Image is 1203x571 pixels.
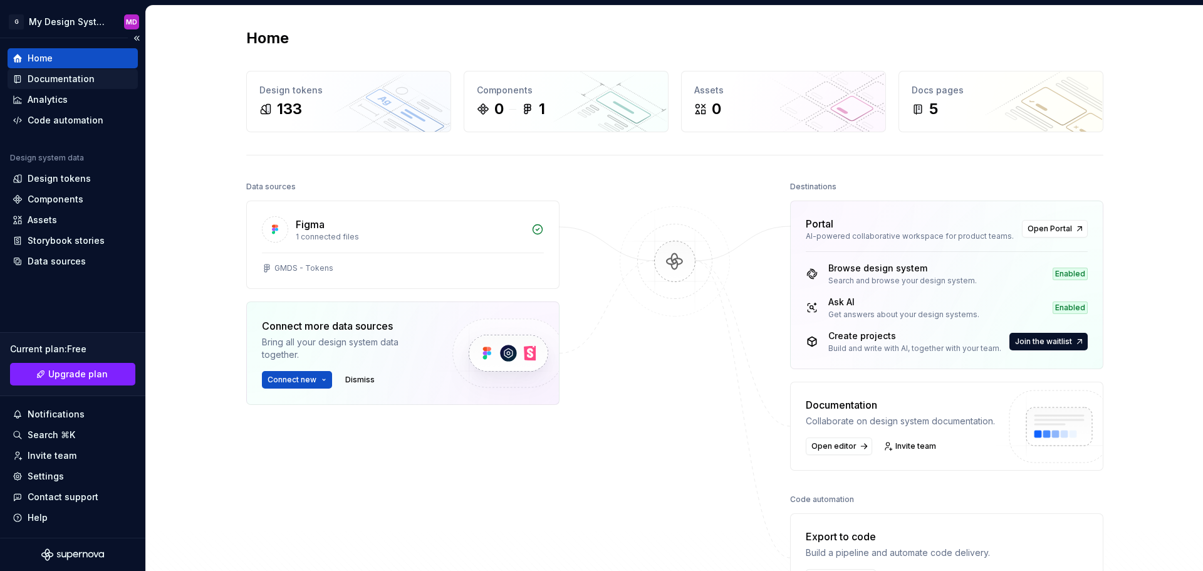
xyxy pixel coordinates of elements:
[828,330,1001,342] div: Create projects
[1015,337,1072,347] span: Join the waitlist
[28,114,103,127] div: Code automation
[806,231,1014,241] div: AI-powered collaborative workspace for product teams.
[29,16,109,28] div: My Design System
[28,511,48,524] div: Help
[8,90,138,110] a: Analytics
[8,466,138,486] a: Settings
[262,318,431,333] div: Connect more data sources
[694,84,873,97] div: Assets
[28,93,68,106] div: Analytics
[3,8,143,35] button: GMy Design SystemMD
[28,52,53,65] div: Home
[828,343,1001,354] div: Build and write with AI, together with your team.
[10,363,135,385] button: Upgrade plan
[1053,301,1088,314] div: Enabled
[48,368,108,380] span: Upgrade plan
[1053,268,1088,280] div: Enabled
[345,375,375,385] span: Dismiss
[8,508,138,528] button: Help
[477,84,655,97] div: Components
[10,153,84,163] div: Design system data
[895,441,936,451] span: Invite team
[8,69,138,89] a: Documentation
[811,441,857,451] span: Open editor
[128,29,145,47] button: Collapse sidebar
[296,232,524,242] div: 1 connected files
[8,110,138,130] a: Code automation
[806,415,995,427] div: Collaborate on design system documentation.
[28,73,95,85] div: Documentation
[929,99,938,119] div: 5
[28,408,85,421] div: Notifications
[9,14,24,29] div: G
[246,71,451,132] a: Design tokens133
[828,296,979,308] div: Ask AI
[806,529,990,544] div: Export to code
[1022,220,1088,238] a: Open Portal
[262,336,431,361] div: Bring all your design system data together.
[494,99,504,119] div: 0
[246,178,296,196] div: Data sources
[246,28,289,48] h2: Home
[898,71,1103,132] a: Docs pages5
[8,404,138,424] button: Notifications
[539,99,545,119] div: 1
[681,71,886,132] a: Assets0
[41,548,104,561] svg: Supernova Logo
[8,169,138,189] a: Design tokens
[8,231,138,251] a: Storybook stories
[296,217,325,232] div: Figma
[1028,224,1072,234] span: Open Portal
[8,487,138,507] button: Contact support
[28,491,98,503] div: Contact support
[28,172,91,185] div: Design tokens
[8,446,138,466] a: Invite team
[8,48,138,68] a: Home
[28,214,57,226] div: Assets
[790,178,836,196] div: Destinations
[8,251,138,271] a: Data sources
[8,189,138,209] a: Components
[28,449,76,462] div: Invite team
[246,201,560,289] a: Figma1 connected filesGMDS - Tokens
[806,437,872,455] a: Open editor
[8,210,138,230] a: Assets
[806,216,833,231] div: Portal
[262,371,332,389] button: Connect new
[277,99,302,119] div: 133
[912,84,1090,97] div: Docs pages
[828,262,977,275] div: Browse design system
[28,470,64,483] div: Settings
[28,234,105,247] div: Storybook stories
[880,437,942,455] a: Invite team
[464,71,669,132] a: Components01
[126,17,137,27] div: MD
[828,310,979,320] div: Get answers about your design systems.
[828,276,977,286] div: Search and browse your design system.
[268,375,316,385] span: Connect new
[340,371,380,389] button: Dismiss
[28,255,86,268] div: Data sources
[806,397,995,412] div: Documentation
[8,425,138,445] button: Search ⌘K
[712,99,721,119] div: 0
[259,84,438,97] div: Design tokens
[10,343,135,355] div: Current plan : Free
[28,429,75,441] div: Search ⌘K
[28,193,83,206] div: Components
[1009,333,1088,350] button: Join the waitlist
[274,263,333,273] div: GMDS - Tokens
[790,491,854,508] div: Code automation
[806,547,990,559] div: Build a pipeline and automate code delivery.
